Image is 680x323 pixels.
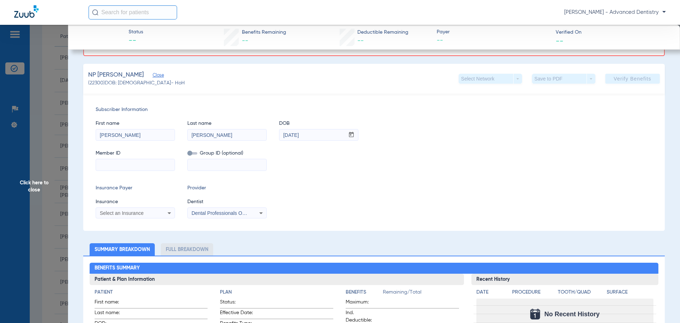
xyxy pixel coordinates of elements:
[187,184,267,192] span: Provider
[530,309,540,319] img: Calendar
[558,289,605,299] app-breakdown-title: Tooth/Quad
[512,289,555,299] app-breakdown-title: Procedure
[346,289,383,299] app-breakdown-title: Benefits
[95,299,129,308] span: First name:
[96,198,175,206] span: Insurance
[129,36,143,46] span: --
[161,243,213,256] li: Full Breakdown
[96,120,175,127] span: First name
[100,210,144,216] span: Select an Insurance
[90,274,464,285] h3: Patient & Plan Information
[92,9,98,16] img: Search Icon
[220,289,333,296] h4: Plan
[95,309,129,319] span: Last name:
[437,36,550,45] span: --
[383,289,459,299] span: Remaining/Total
[88,71,144,79] span: NP [PERSON_NAME]
[242,38,248,44] span: --
[607,289,653,299] app-breakdown-title: Surface
[187,150,267,157] span: Group ID (optional)
[476,289,506,299] app-breakdown-title: Date
[187,120,267,127] span: Last name
[556,37,563,44] span: --
[357,29,408,36] span: Deductible Remaining
[357,38,364,44] span: --
[564,9,666,16] span: [PERSON_NAME] - Advanced Dentistry
[96,184,175,192] span: Insurance Payer
[153,73,159,79] span: Close
[90,243,155,256] li: Summary Breakdown
[346,289,383,296] h4: Benefits
[279,120,358,127] span: DOB
[544,311,600,318] span: No Recent History
[242,29,286,36] span: Benefits Remaining
[220,299,255,308] span: Status:
[89,5,177,20] input: Search for patients
[437,28,550,36] span: Payer
[345,129,358,141] button: Open calendar
[96,106,652,113] span: Subscriber Information
[187,198,267,206] span: Dentist
[558,289,605,296] h4: Tooth/Quad
[14,5,39,18] img: Zuub Logo
[512,289,555,296] h4: Procedure
[192,210,277,216] span: Dental Professionals Of Il 1881989739
[220,309,255,319] span: Effective Date:
[607,289,653,296] h4: Surface
[556,29,669,36] span: Verified On
[95,289,208,296] h4: Patient
[471,274,659,285] h3: Recent History
[88,79,185,87] span: (22300) DOB: [DEMOGRAPHIC_DATA] - HoH
[129,28,143,36] span: Status
[90,263,659,274] h2: Benefits Summary
[476,289,506,296] h4: Date
[96,150,175,157] span: Member ID
[346,299,380,308] span: Maximum:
